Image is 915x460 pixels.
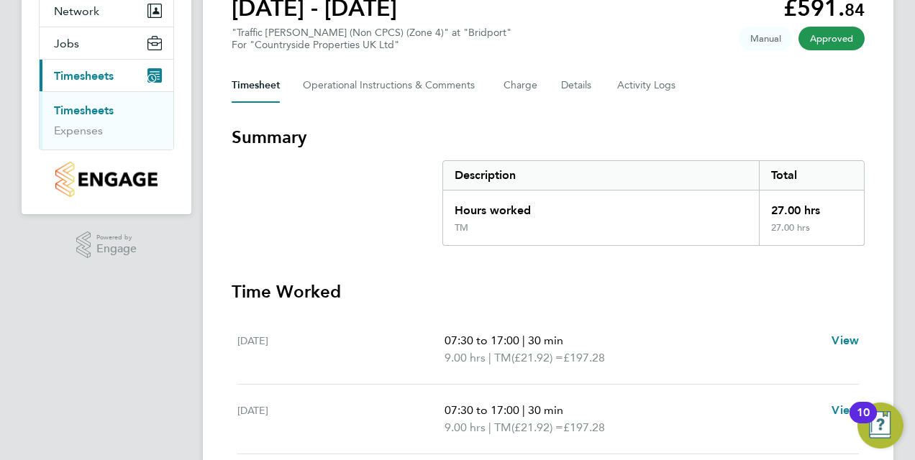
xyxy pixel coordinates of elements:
[40,91,173,149] div: Timesheets
[563,420,605,434] span: £197.28
[232,280,865,303] h3: Time Worked
[739,27,793,50] span: This timesheet was manually created.
[54,124,103,137] a: Expenses
[488,420,491,434] span: |
[494,349,511,367] span: TM
[759,161,864,190] div: Total
[232,126,865,149] h3: Summary
[96,243,137,255] span: Engage
[504,68,538,103] button: Charge
[445,403,519,417] span: 07:30 to 17:00
[857,402,903,448] button: Open Resource Center, 10 new notifications
[528,333,563,347] span: 30 min
[445,351,486,364] span: 9.00 hrs
[617,68,678,103] button: Activity Logs
[237,332,445,367] div: [DATE]
[832,333,859,347] span: View
[76,231,137,259] a: Powered byEngage
[237,402,445,436] div: [DATE]
[522,403,525,417] span: |
[759,190,864,222] div: 27.00 hrs
[759,222,864,245] div: 27.00 hrs
[54,37,79,50] span: Jobs
[563,351,605,364] span: £197.28
[561,68,594,103] button: Details
[494,419,511,436] span: TM
[511,351,563,364] span: (£21.92) =
[832,332,859,349] a: View
[232,39,511,51] div: For "Countryside Properties UK Ltd"
[443,190,759,222] div: Hours worked
[54,69,114,83] span: Timesheets
[445,420,486,434] span: 9.00 hrs
[511,420,563,434] span: (£21.92) =
[232,68,280,103] button: Timesheet
[528,403,563,417] span: 30 min
[55,162,157,197] img: countryside-properties-logo-retina.png
[455,222,468,234] div: TM
[96,231,137,244] span: Powered by
[488,351,491,364] span: |
[832,402,859,419] a: View
[232,27,511,51] div: "Traffic [PERSON_NAME] (Non CPCS) (Zone 4)" at "Bridport"
[54,103,114,117] a: Timesheets
[39,162,174,197] a: Go to home page
[40,27,173,59] button: Jobs
[443,161,759,190] div: Description
[798,27,865,50] span: This timesheet has been approved.
[832,403,859,417] span: View
[442,160,865,246] div: Summary
[303,68,481,103] button: Operational Instructions & Comments
[522,333,525,347] span: |
[54,4,99,18] span: Network
[40,60,173,91] button: Timesheets
[857,413,870,431] div: 10
[445,333,519,347] span: 07:30 to 17:00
